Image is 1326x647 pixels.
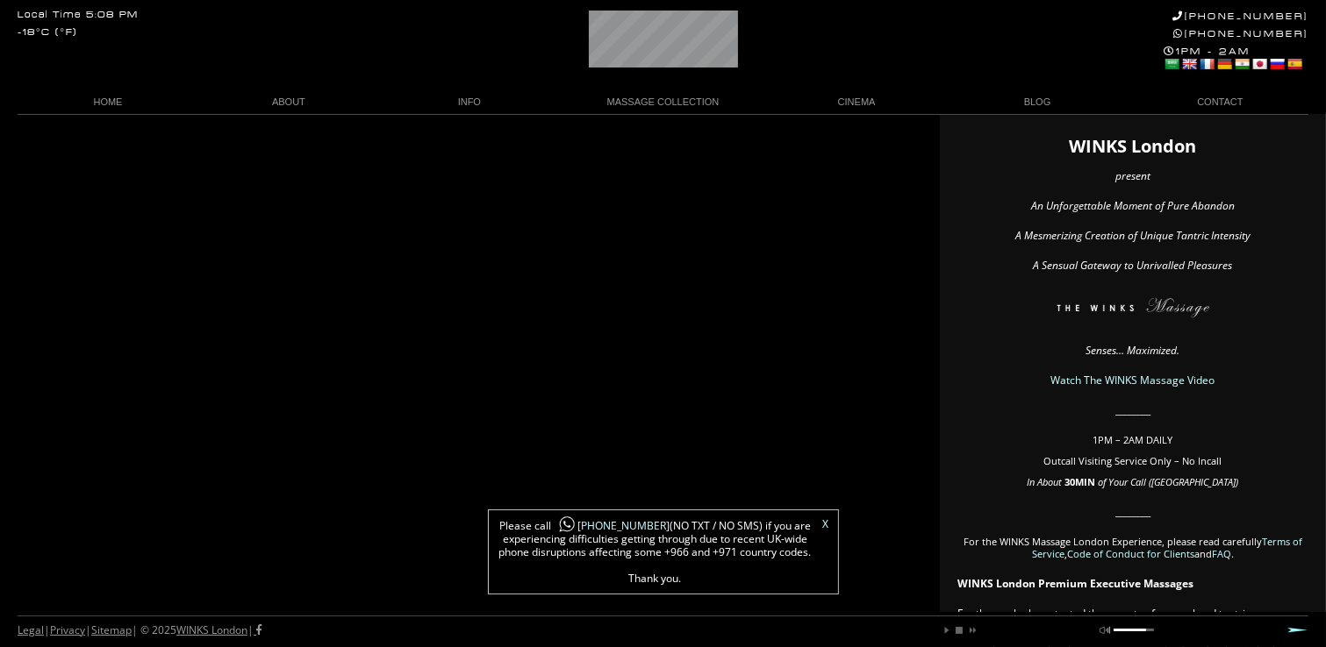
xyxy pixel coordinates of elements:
a: French [1199,57,1215,71]
a: Hindi [1234,57,1250,71]
div: 1PM - 2AM [1164,46,1308,74]
a: mute [1100,625,1110,636]
a: [PHONE_NUMBER] [1172,11,1308,22]
em: present [1115,168,1150,183]
em: In About [1028,475,1063,488]
img: The WINKS London Massage [1004,298,1262,324]
a: Japanese [1251,57,1267,71]
h1: WINKS London [957,140,1308,153]
div: | | | © 2025 | [18,616,262,644]
a: FAQ [1212,547,1231,560]
span: 30 [1065,475,1076,488]
em: A Mesmerizing Creation of Unique Tantric Intensity [1015,228,1251,243]
img: whatsapp-icon1.png [558,515,576,534]
a: MASSAGE COLLECTION [560,90,766,114]
a: ABOUT [198,90,379,114]
a: Legal [18,622,44,637]
a: CINEMA [766,90,947,114]
strong: MIN [1076,475,1096,488]
span: Outcall Visiting Service Only – No Incall [1044,454,1222,467]
a: Next [1287,627,1308,633]
span: For the WINKS Massage London Experience, please read carefully , and . [964,535,1302,560]
a: INFO [379,90,560,114]
a: German [1216,57,1232,71]
em: A Sensual Gateway to Unrivalled Pleasures [1034,258,1233,273]
a: HOME [18,90,198,114]
a: Privacy [50,622,85,637]
a: Russian [1269,57,1285,71]
span: 1PM – 2AM DAILY [1093,433,1173,446]
a: [PHONE_NUMBER] [551,518,670,533]
a: Spanish [1287,57,1302,71]
a: X [823,519,829,530]
strong: WINKS London Premium Executive Massages [957,576,1193,591]
a: BLOG [947,90,1128,114]
a: next [966,625,977,636]
a: [PHONE_NUMBER] [1173,28,1308,39]
a: English [1181,57,1197,71]
a: Code of Conduct for Clients [1067,547,1194,560]
div: Local Time 5:08 PM [18,11,139,20]
span: Please call (NO TXT / NO SMS) if you are experiencing difficulties getting through due to recent ... [498,519,814,585]
a: Arabic [1164,57,1179,71]
a: Watch The WINKS Massage Video [1051,373,1215,387]
a: WINKS London [176,622,247,637]
em: An Unforgettable Moment of Pure Abandon [1031,198,1235,213]
p: ________ [957,506,1308,518]
p: ________ [957,404,1308,416]
a: Terms of Service [1032,535,1302,560]
a: play [942,625,952,636]
div: -18°C (°F) [18,28,77,38]
em: of Your Call ([GEOGRAPHIC_DATA]) [1099,475,1239,488]
a: Sitemap [91,622,132,637]
a: CONTACT [1128,90,1308,114]
em: Senses… Maximized. [1086,343,1180,358]
a: stop [954,625,964,636]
